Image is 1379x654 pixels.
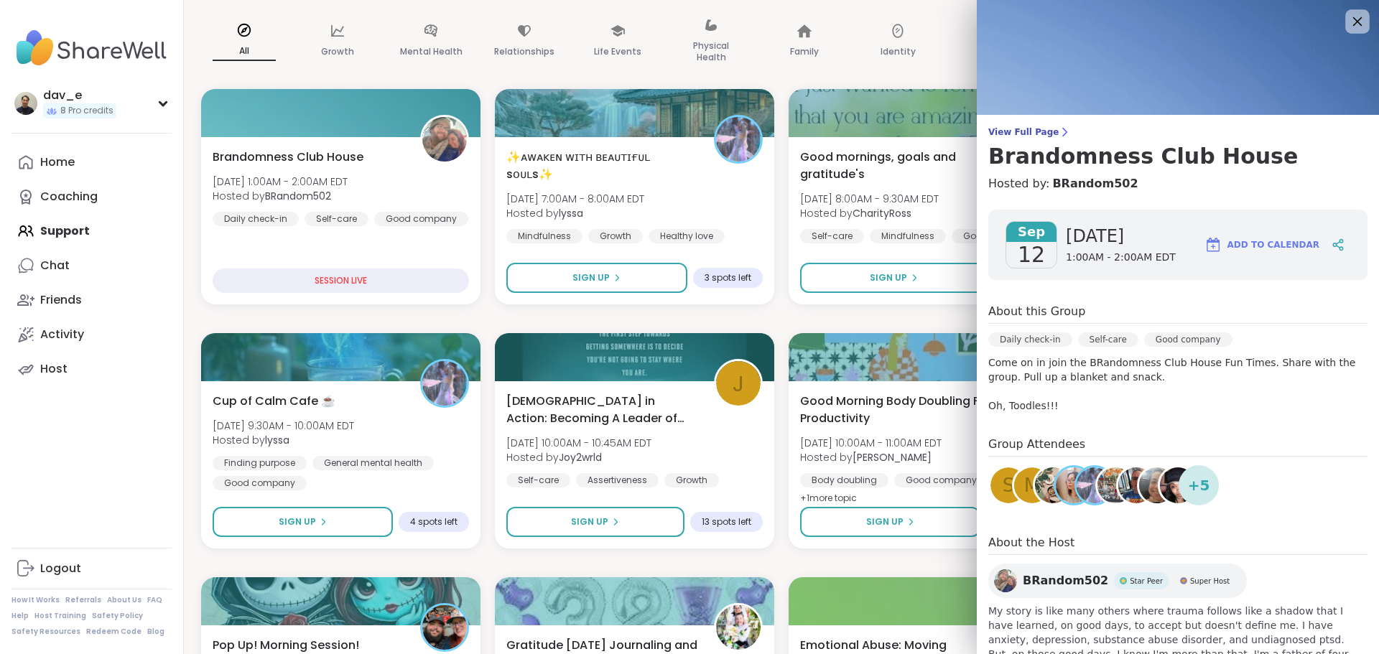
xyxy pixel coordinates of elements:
a: How It Works [11,595,60,605]
span: Sign Up [572,271,610,284]
div: Good company [1144,332,1232,347]
img: BRandom502 [994,569,1017,592]
div: Good company [894,473,988,487]
p: Relationships [494,43,554,60]
span: J [733,367,744,401]
img: NicolePD [1035,467,1071,503]
div: Home [40,154,75,170]
span: 13 spots left [702,516,751,528]
span: ✨ᴀᴡᴀᴋᴇɴ ᴡɪᴛʜ ʙᴇᴀᴜᴛɪғᴜʟ sᴏᴜʟs✨ [506,149,698,183]
img: Steven6560 [1097,467,1133,503]
a: FAQ [147,595,162,605]
button: Add to Calendar [1198,228,1326,262]
div: Assertiveness [576,473,659,487]
span: Sign Up [279,515,316,528]
a: Chat [11,248,172,283]
img: Super Host [1180,577,1187,584]
span: Brandomness Club House [213,149,363,166]
a: View Full PageBrandomness Club House [988,126,1368,169]
a: Safety Policy [92,611,143,621]
div: Host [40,361,68,377]
div: Coaching [40,189,98,205]
a: Friends [11,283,172,317]
button: Sign Up [506,507,684,537]
a: Monica2025 [1137,465,1177,505]
div: Daily check-in [988,332,1072,347]
img: lyssa [716,117,761,162]
div: Self-care [800,229,864,243]
h4: Group Attendees [988,436,1368,457]
span: Hosted by [506,450,651,464]
h4: About this Group [988,303,1085,320]
b: BRandom502 [265,189,331,203]
button: Sign Up [506,263,687,293]
h4: Hosted by: [988,175,1368,192]
img: BRandom502 [422,117,467,162]
div: Body doubling [800,473,888,487]
div: General mental health [312,456,434,470]
h4: About the Host [988,534,1368,555]
img: irisanne [1056,467,1092,503]
div: SESSION LIVE [213,268,469,293]
img: Dom_F [422,605,467,650]
div: Activity [40,327,84,342]
div: Friends [40,292,82,308]
p: Identity [881,43,916,60]
div: Daily check-in [213,212,299,226]
a: About Us [107,595,141,605]
div: dav_e [43,88,116,103]
a: Steven6560 [1095,465,1136,505]
img: Star Peer [1120,577,1127,584]
a: BRandom502BRandom502Star PeerStar PeerSuper HostSuper Host [988,564,1247,598]
a: BRandom502 [1052,175,1138,192]
span: s [1003,472,1015,500]
span: 4 spots left [410,516,458,528]
a: Logout [11,551,172,586]
div: Self-care [1078,332,1138,347]
span: [DATE] [1066,225,1176,248]
div: Chat [40,258,70,274]
a: Activity [11,317,172,352]
button: Sign Up [800,507,980,537]
a: JoeDWhite [1116,465,1156,505]
b: lyssa [265,433,289,447]
span: View Full Page [988,126,1368,138]
div: Growth [664,473,719,487]
a: M [1012,465,1052,505]
b: Joy2wrld [559,450,602,464]
span: Hosted by [800,450,942,464]
a: Gwendolyn79 [1158,465,1198,505]
div: Healthy love [649,229,725,243]
span: Sign Up [571,515,608,528]
span: Hosted by [213,433,354,447]
span: Star Peer [1130,576,1163,587]
a: Coaching [11,179,172,214]
span: Cup of Calm Cafe ☕️ [213,393,335,410]
span: [DATE] 1:00AM - 2:00AM EDT [213,174,348,189]
img: JoeDWhite [1118,467,1154,503]
img: ShareWell Logomark [1204,236,1222,253]
span: Sign Up [870,271,907,284]
div: Mindfulness [506,229,582,243]
p: All [213,42,276,61]
h3: Brandomness Club House [988,144,1368,169]
a: s [988,465,1029,505]
span: 1:00AM - 2:00AM EDT [1066,251,1176,265]
a: Home [11,145,172,179]
img: lyssa [422,361,467,406]
b: lyssa [559,206,583,220]
a: Host Training [34,611,86,621]
a: irisanne [1054,465,1094,505]
img: Monica2025 [1139,467,1175,503]
span: Super Host [1190,576,1230,587]
span: M [1024,472,1040,500]
button: Sign Up [213,507,393,537]
a: Blog [147,627,164,637]
div: Mindfulness [870,229,946,243]
span: Hosted by [800,206,939,220]
span: Pop Up! Morning Session! [213,637,359,654]
span: Good mornings, goals and gratitude's [800,149,992,183]
div: Growth [588,229,643,243]
a: Redeem Code [86,627,141,637]
p: Come on in join the BRandomness Club House Fun Times. Share with the group. Pull up a blanket and... [988,355,1368,413]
